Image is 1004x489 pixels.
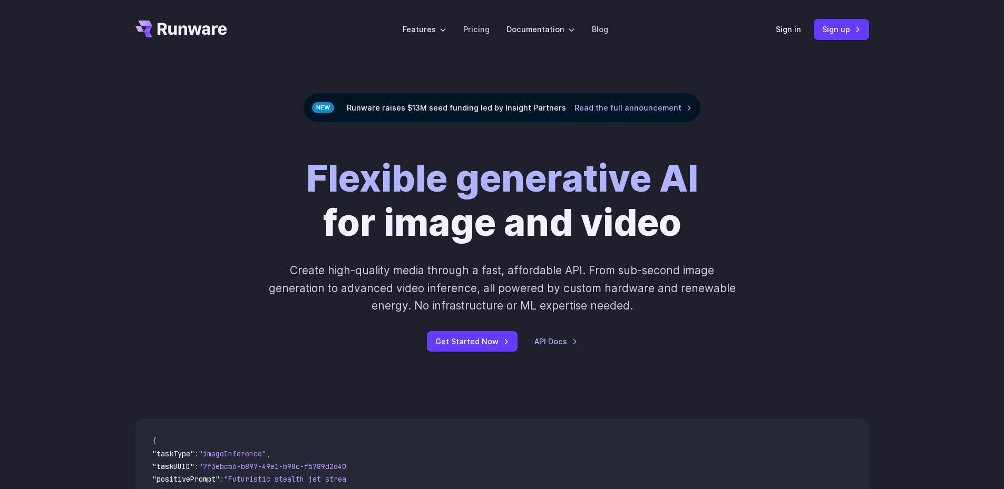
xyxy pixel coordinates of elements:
a: Blog [592,23,608,35]
span: "imageInference" [199,449,266,458]
span: : [194,462,199,471]
strong: Flexible generative AI [306,156,698,201]
a: Get Started Now [427,331,518,352]
a: API Docs [534,335,578,347]
h1: for image and video [306,156,698,245]
a: Read the full announcement [574,102,692,114]
a: Pricing [463,23,490,35]
p: Create high-quality media through a fast, affordable API. From sub-second image generation to adv... [267,262,737,314]
span: : [220,474,224,484]
div: Runware raises $13M seed funding led by Insight Partners [303,93,701,123]
a: Go to / [135,21,227,37]
label: Features [403,23,446,35]
span: "positivePrompt" [152,474,220,484]
span: "Futuristic stealth jet streaking through a neon-lit cityscape with glowing purple exhaust" [224,474,608,484]
label: Documentation [506,23,575,35]
span: , [266,449,270,458]
span: { [152,436,157,446]
a: Sign up [814,19,869,39]
span: : [194,449,199,458]
span: "taskUUID" [152,462,194,471]
span: "7f3ebcb6-b897-49e1-b98c-f5789d2d40d7" [199,462,359,471]
span: "taskType" [152,449,194,458]
a: Sign in [776,23,801,35]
